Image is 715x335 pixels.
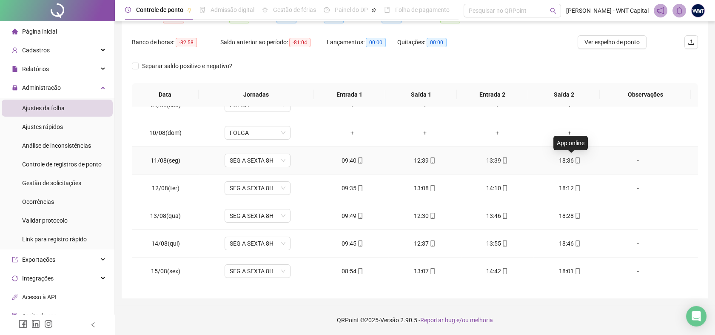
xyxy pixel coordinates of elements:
span: linkedin [31,320,40,328]
div: - [612,266,663,276]
div: + [323,128,382,137]
span: 00:00 [366,38,386,47]
span: Página inicial [22,28,57,35]
span: mobile [501,213,508,219]
span: 15/08(sex) [151,268,180,275]
div: 09:40 [323,156,382,165]
div: 09:35 [323,183,382,193]
span: Exportações [22,256,55,263]
span: Separar saldo positivo e negativo? [139,61,236,71]
div: Quitações: [397,37,468,47]
span: instagram [44,320,53,328]
span: sun [262,7,268,13]
span: mobile [574,213,581,219]
span: Admissão digital [211,6,254,13]
span: mobile [429,241,436,246]
div: + [468,128,527,137]
span: FOLGA [230,126,285,139]
span: search [550,8,556,14]
div: 13:46 [468,211,527,220]
div: 14:10 [468,183,527,193]
span: 14/08(qui) [151,240,180,247]
div: 13:07 [395,266,454,276]
span: Link para registro rápido [22,236,87,243]
div: 12:37 [395,239,454,248]
div: 12:30 [395,211,454,220]
div: - [612,239,663,248]
div: 13:39 [468,156,527,165]
span: 12/08(ter) [152,185,179,192]
th: Entrada 1 [314,83,385,106]
div: - [612,128,663,137]
span: Controle de ponto [136,6,183,13]
span: mobile [356,185,363,191]
span: 11/08(seg) [151,157,180,164]
div: - [612,211,663,220]
div: + [395,128,454,137]
span: SEG A SEXTA 8H [230,237,285,250]
span: Relatórios [22,66,49,72]
div: Lançamentos: [327,37,397,47]
span: Ajustes da folha [22,105,65,112]
span: SEG A SEXTA 8H [230,265,285,278]
div: 18:01 [540,266,599,276]
span: upload [688,39,695,46]
span: Ocorrências [22,198,54,205]
span: book [384,7,390,13]
span: Gestão de solicitações [22,180,81,186]
span: Reportar bug e/ou melhoria [420,317,493,324]
span: mobile [429,213,436,219]
span: audit [12,313,18,319]
span: mobile [429,157,436,163]
div: 18:12 [540,183,599,193]
span: left [90,322,96,328]
span: Cadastros [22,47,50,54]
span: mobile [574,268,581,274]
div: - [612,183,663,193]
span: clock-circle [125,7,131,13]
div: 18:36 [540,156,599,165]
div: - [612,156,663,165]
th: Saída 1 [385,83,457,106]
div: 13:55 [468,239,527,248]
span: mobile [501,157,508,163]
span: mobile [356,157,363,163]
div: 09:49 [323,211,382,220]
span: Acesso à API [22,294,57,301]
footer: QRPoint © 2025 - 2.90.5 - [115,305,715,335]
span: mobile [429,268,436,274]
th: Data [132,83,199,106]
span: Validar protocolo [22,217,68,224]
span: Administração [22,84,61,91]
span: -81:04 [289,38,310,47]
button: Ver espelho de ponto [578,35,647,49]
div: 18:28 [540,211,599,220]
span: mobile [429,185,436,191]
span: Gestão de férias [273,6,316,13]
th: Observações [600,83,691,106]
span: export [12,257,18,263]
span: Aceite de uso [22,312,57,319]
span: 00:00 [427,38,447,47]
span: Ajustes rápidos [22,123,63,130]
span: bell [675,7,683,14]
span: mobile [356,241,363,246]
span: sync [12,275,18,281]
span: file-done [199,7,205,13]
span: mobile [574,185,581,191]
span: file [12,66,18,72]
div: + [540,128,599,137]
span: SEG A SEXTA 8H [230,182,285,195]
div: Saldo anterior ao período: [220,37,327,47]
span: SEG A SEXTA 8H [230,209,285,222]
span: pushpin [187,8,192,13]
div: 18:46 [540,239,599,248]
span: facebook [19,320,27,328]
div: App online [553,136,588,150]
span: Integrações [22,275,54,282]
img: 8731 [692,4,704,17]
span: Observações [607,90,684,99]
span: lock [12,85,18,91]
span: mobile [501,268,508,274]
div: Banco de horas: [132,37,220,47]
